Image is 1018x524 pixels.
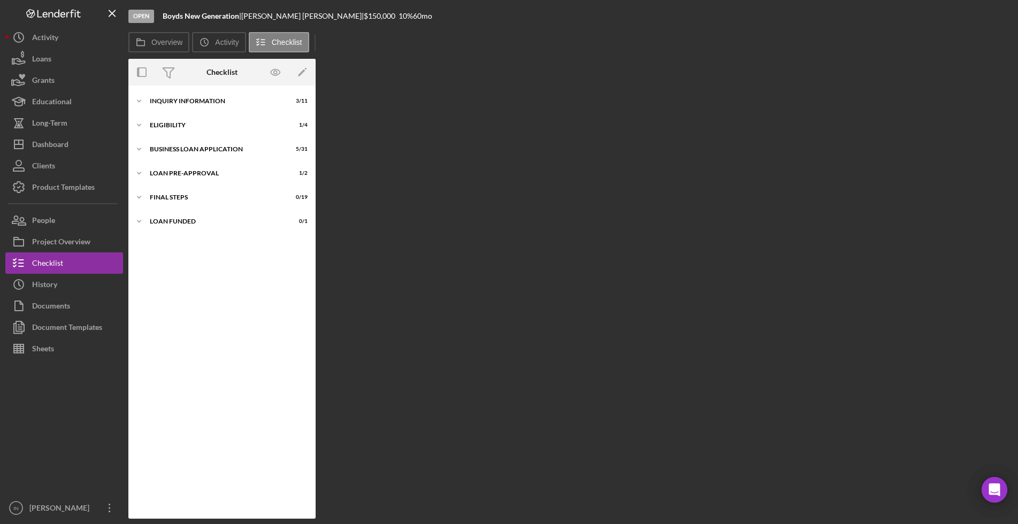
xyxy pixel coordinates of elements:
[27,497,96,521] div: [PERSON_NAME]
[32,317,102,341] div: Document Templates
[192,32,246,52] button: Activity
[288,146,308,152] div: 5 / 31
[5,27,123,48] button: Activity
[13,505,19,511] text: IN
[5,91,123,112] button: Educational
[288,122,308,128] div: 1 / 4
[5,231,123,252] button: Project Overview
[364,11,395,20] span: $150,000
[413,12,432,20] div: 60 mo
[5,338,123,359] button: Sheets
[128,10,154,23] div: Open
[249,32,309,52] button: Checklist
[5,497,123,519] button: IN[PERSON_NAME]
[5,252,123,274] button: Checklist
[128,32,189,52] button: Overview
[288,170,308,176] div: 1 / 2
[150,146,281,152] div: BUSINESS LOAN APPLICATION
[32,274,57,298] div: History
[5,210,123,231] button: People
[5,274,123,295] button: History
[32,231,90,255] div: Project Overview
[32,176,95,201] div: Product Templates
[150,170,281,176] div: LOAN PRE-APPROVAL
[5,317,123,338] button: Document Templates
[5,295,123,317] button: Documents
[206,68,238,76] div: Checklist
[32,91,72,115] div: Educational
[288,218,308,225] div: 0 / 1
[288,194,308,201] div: 0 / 19
[150,194,281,201] div: FINAL STEPS
[982,477,1007,503] div: Open Intercom Messenger
[399,12,413,20] div: 10 %
[32,112,67,136] div: Long-Term
[32,252,63,276] div: Checklist
[32,210,55,234] div: People
[150,98,281,104] div: INQUIRY INFORMATION
[5,112,123,134] button: Long-Term
[32,48,51,72] div: Loans
[163,11,239,20] b: Boyds New Generation
[150,122,281,128] div: ELIGIBILITY
[32,27,58,51] div: Activity
[5,176,123,198] button: Product Templates
[32,70,55,94] div: Grants
[151,38,182,47] label: Overview
[5,155,123,176] button: Clients
[288,98,308,104] div: 3 / 11
[32,155,55,179] div: Clients
[32,338,54,362] div: Sheets
[5,134,123,155] button: Dashboard
[150,218,281,225] div: LOAN FUNDED
[272,38,302,47] label: Checklist
[163,12,241,20] div: |
[241,12,364,20] div: [PERSON_NAME] [PERSON_NAME] |
[215,38,239,47] label: Activity
[5,70,123,91] button: Grants
[32,134,68,158] div: Dashboard
[5,48,123,70] button: Loans
[32,295,70,319] div: Documents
